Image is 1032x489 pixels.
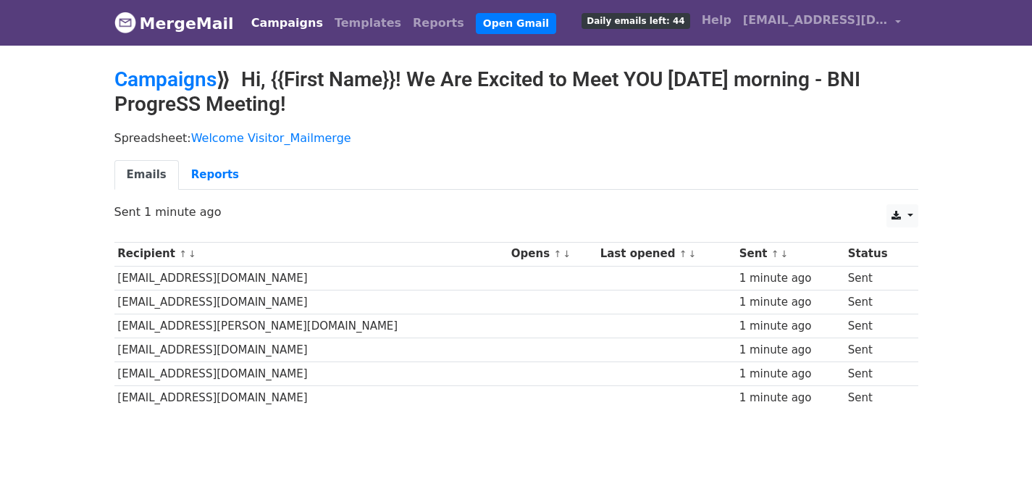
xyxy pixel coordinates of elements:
a: Reports [407,9,470,38]
a: Templates [329,9,407,38]
td: [EMAIL_ADDRESS][PERSON_NAME][DOMAIN_NAME] [114,314,508,338]
p: Spreadsheet: [114,130,918,146]
div: 1 minute ago [739,270,841,287]
a: ↑ [771,248,779,259]
td: [EMAIL_ADDRESS][DOMAIN_NAME] [114,362,508,386]
a: Daily emails left: 44 [576,6,695,35]
a: ↑ [553,248,561,259]
a: ↓ [688,248,696,259]
td: [EMAIL_ADDRESS][DOMAIN_NAME] [114,266,508,290]
th: Sent [736,242,844,266]
td: Sent [844,362,908,386]
a: ↓ [563,248,571,259]
a: ↓ [780,248,788,259]
td: Sent [844,266,908,290]
a: [EMAIL_ADDRESS][DOMAIN_NAME] [737,6,907,40]
a: Help [696,6,737,35]
th: Last opened [597,242,736,266]
td: [EMAIL_ADDRESS][DOMAIN_NAME] [114,386,508,410]
a: Open Gmail [476,13,556,34]
th: Recipient [114,242,508,266]
div: 1 minute ago [739,390,841,406]
div: 1 minute ago [739,318,841,335]
td: [EMAIL_ADDRESS][DOMAIN_NAME] [114,338,508,362]
p: Sent 1 minute ago [114,204,918,220]
div: 1 minute ago [739,342,841,359]
a: ↑ [179,248,187,259]
div: 1 minute ago [739,294,841,311]
td: [EMAIL_ADDRESS][DOMAIN_NAME] [114,290,508,314]
td: Sent [844,290,908,314]
th: Opens [508,242,597,266]
a: Campaigns [246,9,329,38]
th: Status [844,242,908,266]
a: MergeMail [114,8,234,38]
a: Reports [179,160,251,190]
span: Daily emails left: 44 [582,13,689,29]
a: Emails [114,160,179,190]
td: Sent [844,314,908,338]
td: Sent [844,386,908,410]
a: ↓ [188,248,196,259]
img: MergeMail logo [114,12,136,33]
a: Campaigns [114,67,217,91]
h2: ⟫ Hi, {{First Name}}! We Are Excited to Meet YOU [DATE] morning - BNI ProgreSS Meeting! [114,67,918,116]
div: 1 minute ago [739,366,841,383]
span: [EMAIL_ADDRESS][DOMAIN_NAME] [743,12,888,29]
a: ↑ [679,248,687,259]
a: Welcome Visitor_Mailmerge [191,131,351,145]
td: Sent [844,338,908,362]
